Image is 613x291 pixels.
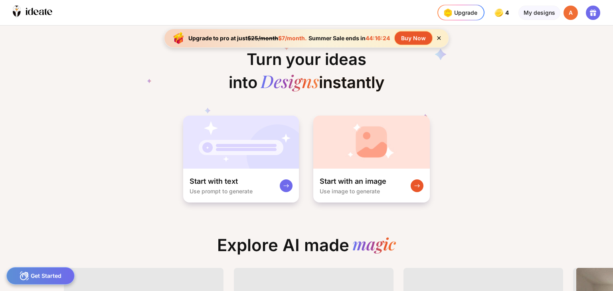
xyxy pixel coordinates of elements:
div: Start with text [190,177,238,186]
div: Use prompt to generate [190,188,253,195]
div: Explore AI made [211,235,402,262]
div: Upgrade to pro at just [188,35,307,41]
div: Get Started [6,267,75,285]
div: Upgrade [441,6,477,19]
div: Buy Now [395,31,432,45]
div: magic [352,235,396,255]
img: startWithTextCardBg.jpg [183,116,299,169]
img: startWithImageCardBg.jpg [313,116,430,169]
div: Summer Sale ends in [307,35,392,41]
div: Start with an image [320,177,386,186]
span: 4 [505,10,510,16]
img: upgrade-nav-btn-icon.gif [441,6,454,19]
div: Use image to generate [320,188,380,195]
div: A [564,6,578,20]
img: upgrade-banner-new-year-icon.gif [171,30,187,46]
span: 44:16:24 [366,35,390,41]
div: My designs [518,6,560,20]
span: $25/month [247,35,278,41]
span: $7/month. [278,35,307,41]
